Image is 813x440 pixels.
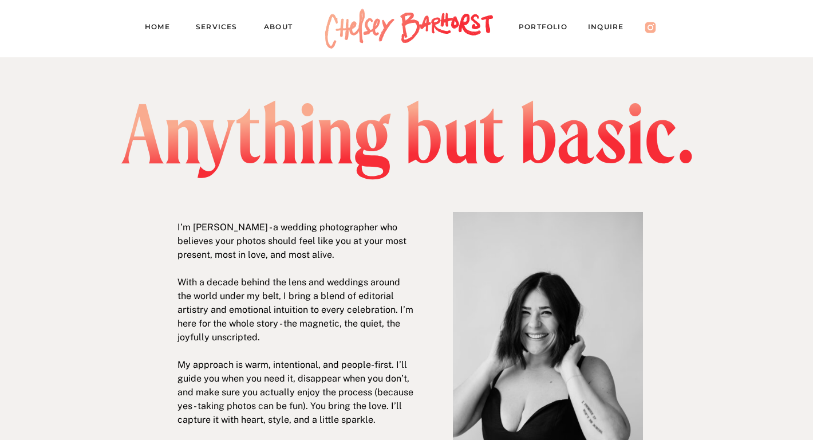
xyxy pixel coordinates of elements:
[519,21,578,37] a: PORTFOLIO
[177,221,416,427] p: I’m [PERSON_NAME] - a wedding photographer who believes your photos should feel like you at your ...
[264,21,303,37] a: About
[196,21,247,37] a: Services
[588,21,635,37] a: Inquire
[145,21,179,37] a: Home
